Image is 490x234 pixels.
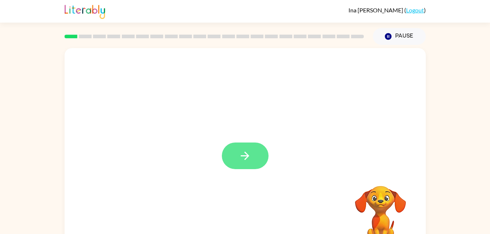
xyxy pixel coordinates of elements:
[406,7,424,13] a: Logout
[348,7,404,13] span: Ina [PERSON_NAME]
[373,28,426,45] button: Pause
[65,3,105,19] img: Literably
[348,7,426,13] div: ( )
